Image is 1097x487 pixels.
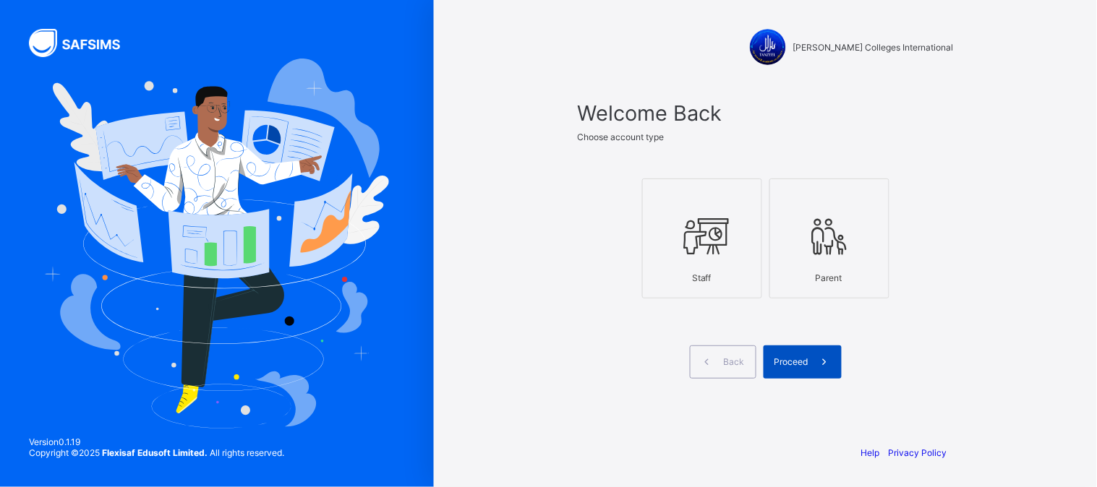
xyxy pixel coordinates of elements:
[45,59,389,428] img: Hero Image
[650,265,754,290] div: Staff
[102,447,208,458] strong: Flexisaf Edusoft Limited.
[29,447,284,458] span: Copyright © 2025 All rights reserved.
[793,42,954,53] span: [PERSON_NAME] Colleges International
[29,436,284,447] span: Version 0.1.19
[861,447,880,458] a: Help
[724,356,745,367] span: Back
[777,265,882,290] div: Parent
[578,132,665,142] span: Choose account type
[774,356,808,367] span: Proceed
[29,29,137,57] img: SAFSIMS Logo
[889,447,947,458] a: Privacy Policy
[578,100,954,126] span: Welcome Back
